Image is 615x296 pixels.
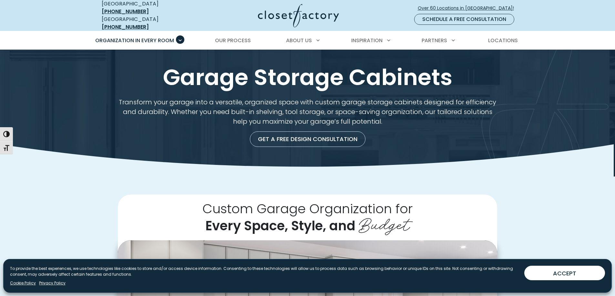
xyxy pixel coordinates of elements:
a: [PHONE_NUMBER] [102,8,149,15]
span: Inspiration [351,37,383,44]
a: Privacy Policy [39,280,66,286]
span: Our Process [215,37,251,44]
h1: Garage Storage Cabinets [100,65,515,90]
a: Get a Free Design Consultation [250,131,365,147]
p: Transform your garage into a versatile, organized space with custom garage storage cabinets desig... [118,97,497,126]
a: Cookie Policy [10,280,36,286]
a: Schedule a Free Consultation [414,14,514,25]
button: ACCEPT [524,266,605,280]
img: Closet Factory Logo [258,4,339,27]
nav: Primary Menu [91,32,525,50]
span: Locations [488,37,518,44]
span: Budget [359,210,410,236]
p: To provide the best experiences, we use technologies like cookies to store and/or access device i... [10,266,519,277]
span: Over 60 Locations in [GEOGRAPHIC_DATA]! [418,5,519,12]
span: About Us [286,37,312,44]
a: Over 60 Locations in [GEOGRAPHIC_DATA]! [417,3,519,14]
span: Organization in Every Room [95,37,174,44]
span: Partners [422,37,447,44]
span: Every Space, Style, and [205,217,355,235]
span: Custom Garage Organization for [202,200,413,218]
a: [PHONE_NUMBER] [102,23,149,31]
div: [GEOGRAPHIC_DATA] [102,15,195,31]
